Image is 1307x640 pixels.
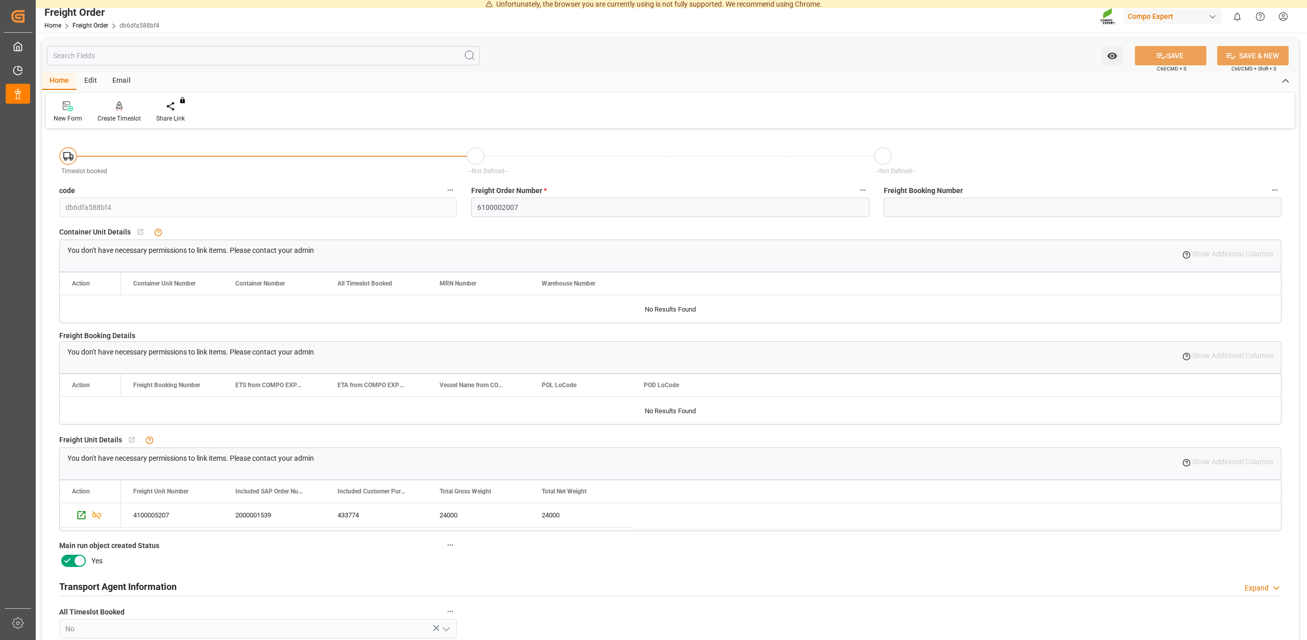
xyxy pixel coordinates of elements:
[67,245,314,256] p: You don't have necessary permissions to link items. Please contact your admin
[876,168,915,175] span: --Not Defined--
[235,382,304,389] span: ETS from COMPO EXPERT
[325,503,427,527] div: 433774
[67,347,314,358] p: You don't have necessary permissions to link items. Please contact your admin
[121,503,632,528] div: Press SPACE to select this row.
[59,435,122,445] span: Freight Unit Details
[77,73,105,90] div: Edit
[133,382,200,389] span: Freight Booking Number
[1124,7,1226,26] button: Compo Expert
[44,22,61,29] a: Home
[542,488,587,495] span: Total Net Weight
[133,280,196,287] span: Container Unit Number
[529,503,632,527] div: 24000
[1226,5,1249,28] button: show 0 new notifications
[438,621,453,637] button: open menu
[1249,5,1272,28] button: Help Center
[61,168,107,175] span: Timeslot booked
[121,503,223,527] div: 4100005207
[440,382,508,389] span: Vessel Name from COMPO EXPERT
[542,382,576,389] span: POL LoCode
[59,185,75,196] span: code
[1157,65,1187,73] span: Ctrl/CMD + S
[72,22,108,29] a: Freight Order
[337,382,406,389] span: ETA from COMPO EXPERT
[59,580,177,594] h2: Transport Agent Information
[98,114,141,123] div: Create Timeslot
[72,488,90,495] div: Action
[59,330,135,341] span: Freight Booking Details
[72,382,90,389] div: Action
[444,183,457,197] button: code
[444,605,457,618] button: All Timeslot Booked
[856,183,869,197] button: Freight Order Number *
[105,73,138,90] div: Email
[1231,65,1276,73] span: Ctrl/CMD + Shift + S
[235,488,304,495] span: Included SAP Order Number
[59,540,159,551] span: Main run object created Status
[60,503,121,528] div: Press SPACE to select this row.
[1100,8,1117,26] img: Screenshot%202023-09-29%20at%2010.02.21.png_1712312052.png
[59,607,125,618] span: All Timeslot Booked
[1268,183,1281,197] button: Freight Booking Number
[1135,46,1206,65] button: SAVE
[337,488,406,495] span: Included Customer Purchase Order Numbers
[427,503,529,527] div: 24000
[1124,9,1222,24] div: Compo Expert
[471,185,547,196] span: Freight Order Number
[884,185,963,196] span: Freight Booking Number
[444,538,457,552] button: Main run object created Status
[337,280,392,287] span: All Timeslot Booked
[235,280,285,287] span: Container Number
[91,556,103,566] span: Yes
[54,114,82,123] div: New Form
[1217,46,1289,65] button: SAVE & NEW
[542,280,595,287] span: Warehouse Number
[133,488,188,495] span: Freight Unit Number
[469,168,507,175] span: --Not Defined--
[440,488,491,495] span: Total Gross Weight
[1245,583,1269,594] div: Expand
[47,46,479,65] input: Search Fields
[42,73,77,90] div: Home
[644,382,679,389] span: POD LoCode
[59,227,131,238] span: Container Unit Details
[223,503,325,527] div: 2000001539
[72,280,90,287] div: Action
[67,453,314,464] p: You don't have necessary permissions to link items. Please contact your admin
[440,280,476,287] span: MRN Number
[1102,46,1123,65] button: open menu
[44,5,159,20] div: Freight Order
